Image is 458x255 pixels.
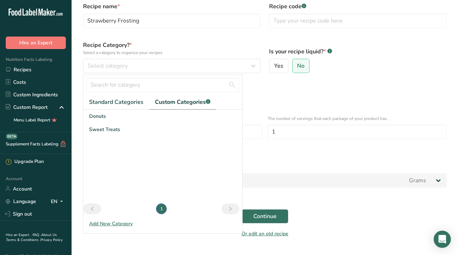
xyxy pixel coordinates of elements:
label: Recipe code [269,2,447,11]
a: Language [6,195,36,208]
span: Yes [274,62,283,69]
span: Continue [253,212,277,221]
span: Sweet Treats [89,126,120,133]
span: Select category [88,62,128,70]
span: Donuts [89,112,106,120]
a: Next page [221,203,239,214]
a: Previous page [83,203,101,214]
div: Custom Report [6,104,48,111]
div: BETA [6,134,18,139]
span: Custom Categories [155,98,210,106]
a: Or edit an old recipe [242,230,288,237]
p: Select a category to organize your recipes [83,49,260,56]
button: Continue [242,209,288,223]
div: Upgrade Plan [6,158,44,165]
button: Hire an Expert [6,37,66,49]
div: OR [79,143,93,150]
input: Search for category [86,78,239,92]
div: Define serving size details [83,86,447,95]
label: Recipe Category? [83,41,260,56]
a: Hire an Expert . [6,232,31,237]
input: Type your recipe code here [269,14,447,28]
button: Select category [83,59,260,73]
div: EN [51,197,66,206]
a: About Us . [6,232,57,242]
input: Type your recipe name here [83,14,260,28]
div: Add New Category [83,220,242,227]
label: Recipe name [83,2,260,11]
input: Type your serving size here [83,173,405,188]
span: No [297,62,304,69]
p: Add recipe serving size. [83,164,447,170]
div: Open Intercom Messenger [434,231,451,248]
a: Terms & Conditions . [6,237,40,242]
span: Standard Categories [89,98,143,106]
a: FAQ . [33,232,41,237]
p: The number of servings that each package of your product has. [268,115,447,122]
label: Is your recipe liquid? [269,47,447,56]
div: Specify the number of servings the recipe makes OR Fix a specific serving weight [83,95,447,101]
a: Privacy Policy [40,237,63,242]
